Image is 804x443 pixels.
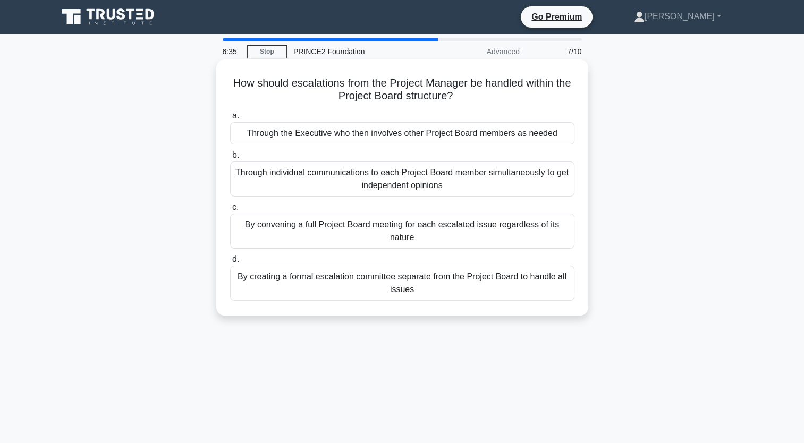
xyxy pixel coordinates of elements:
[526,41,588,62] div: 7/10
[216,41,247,62] div: 6:35
[230,161,574,197] div: Through individual communications to each Project Board member simultaneously to get independent ...
[232,254,239,263] span: d.
[525,10,588,23] a: Go Premium
[230,266,574,301] div: By creating a formal escalation committee separate from the Project Board to handle all issues
[230,214,574,249] div: By convening a full Project Board meeting for each escalated issue regardless of its nature
[287,41,433,62] div: PRINCE2 Foundation
[230,122,574,144] div: Through the Executive who then involves other Project Board members as needed
[229,76,576,103] h5: How should escalations from the Project Manager be handled within the Project Board structure?
[232,111,239,120] span: a.
[608,6,747,27] a: [PERSON_NAME]
[247,45,287,58] a: Stop
[232,202,239,211] span: c.
[232,150,239,159] span: b.
[433,41,526,62] div: Advanced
